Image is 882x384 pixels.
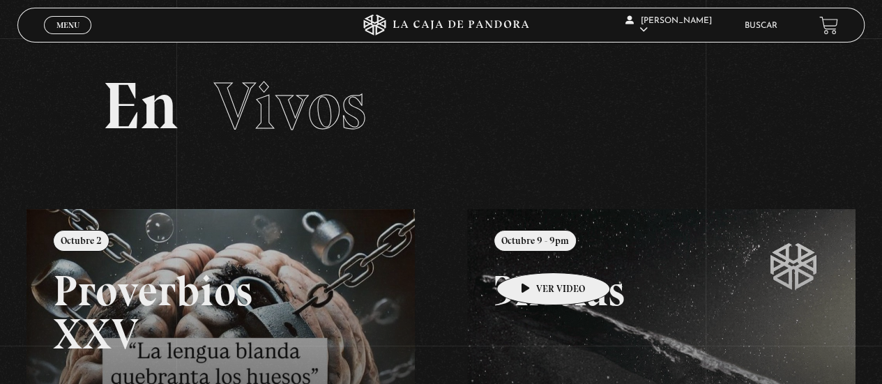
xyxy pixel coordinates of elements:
[819,16,838,35] a: View your shopping cart
[52,33,84,43] span: Cerrar
[745,22,777,30] a: Buscar
[102,73,780,139] h2: En
[56,21,79,29] span: Menu
[625,17,712,34] span: [PERSON_NAME]
[214,66,366,146] span: Vivos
